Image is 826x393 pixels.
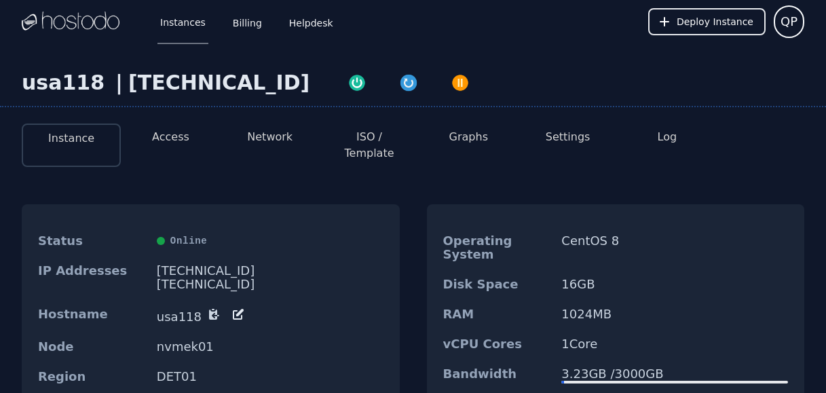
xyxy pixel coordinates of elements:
[157,278,383,291] div: [TECHNICAL_ID]
[22,12,119,32] img: Logo
[781,12,797,31] span: QP
[561,234,788,261] dd: CentOS 8
[561,307,788,321] dd: 1024 MB
[331,71,383,92] button: Power On
[546,129,590,145] button: Settings
[128,71,309,95] div: [TECHNICAL_ID]
[561,278,788,291] dd: 16 GB
[38,307,146,324] dt: Hostname
[157,307,383,324] dd: usa118
[774,5,804,38] button: User menu
[443,234,551,261] dt: Operating System
[449,129,488,145] button: Graphs
[677,15,753,29] span: Deploy Instance
[157,264,383,278] div: [TECHNICAL_ID]
[434,71,486,92] button: Power Off
[48,130,94,147] button: Instance
[157,234,383,248] div: Online
[331,129,408,162] button: ISO / Template
[658,129,677,145] button: Log
[443,367,551,383] dt: Bandwidth
[561,337,788,351] dd: 1 Core
[22,71,110,95] div: usa118
[152,129,189,145] button: Access
[110,71,128,95] div: |
[38,340,146,354] dt: Node
[38,370,146,383] dt: Region
[648,8,766,35] button: Deploy Instance
[443,337,551,351] dt: vCPU Cores
[348,73,367,92] img: Power On
[157,370,383,383] dd: DET01
[443,278,551,291] dt: Disk Space
[383,71,434,92] button: Restart
[38,264,146,291] dt: IP Addresses
[399,73,418,92] img: Restart
[38,234,146,248] dt: Status
[157,340,383,354] dd: nvmek01
[561,367,788,381] div: 3.23 GB / 3000 GB
[247,129,293,145] button: Network
[443,307,551,321] dt: RAM
[451,73,470,92] img: Power Off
